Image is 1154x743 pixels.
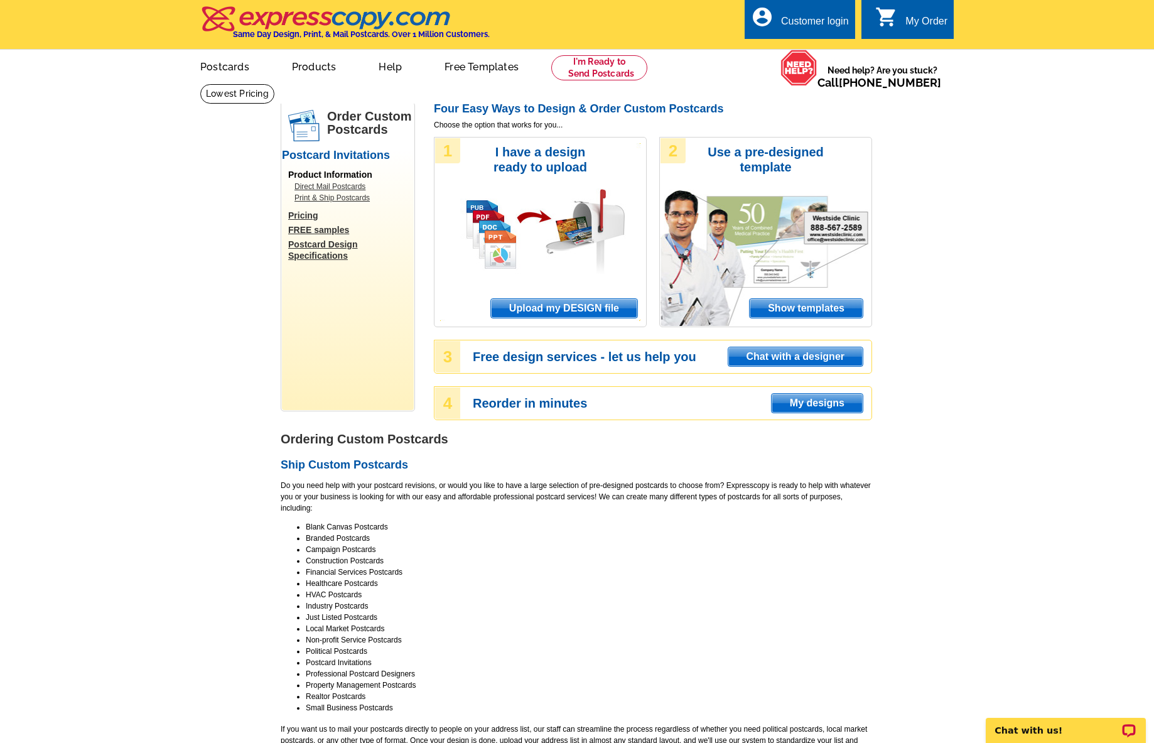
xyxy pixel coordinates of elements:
li: Property Management Postcards [306,680,872,691]
a: Show templates [749,298,863,318]
p: Do you need help with your postcard revisions, or would you like to have a large selection of pre... [281,480,872,514]
a: Free Templates [424,51,539,80]
li: Just Listed Postcards [306,612,872,623]
li: Financial Services Postcards [306,567,872,578]
iframe: LiveChat chat widget [978,703,1154,743]
li: Blank Canvas Postcards [306,521,872,533]
li: Political Postcards [306,646,872,657]
li: Realtor Postcards [306,691,872,702]
li: Construction Postcards [306,555,872,567]
a: Help [359,51,422,80]
span: Product Information [288,170,372,180]
h2: Ship Custom Postcards [281,458,872,472]
span: Show templates [750,299,863,318]
h2: Postcard Invitations [282,149,414,163]
li: Professional Postcard Designers [306,668,872,680]
li: HVAC Postcards [306,589,872,600]
a: My designs [771,393,863,413]
a: account_circle Customer login [751,14,849,30]
div: My Order [905,16,947,33]
li: Healthcare Postcards [306,578,872,589]
li: Local Market Postcards [306,623,872,634]
a: Pricing [288,210,414,221]
li: Non-profit Service Postcards [306,634,872,646]
a: shopping_cart My Order [875,14,947,30]
a: Same Day Design, Print, & Mail Postcards. Over 1 Million Customers. [200,15,490,39]
h3: Free design services - let us help you [473,351,871,362]
h3: I have a design ready to upload [476,144,605,175]
h2: Four Easy Ways to Design & Order Custom Postcards [434,102,872,116]
a: Postcards [180,51,269,80]
i: account_circle [751,6,774,28]
strong: Ordering Custom Postcards [281,432,448,446]
a: Postcard Design Specifications [288,239,414,261]
a: Chat with a designer [728,347,863,367]
a: Direct Mail Postcards [294,181,407,192]
span: Upload my DESIGN file [491,299,637,318]
a: Upload my DESIGN file [490,298,638,318]
li: Branded Postcards [306,533,872,544]
h1: Order Custom Postcards [327,110,414,136]
a: FREE samples [288,224,414,236]
span: Call [817,76,941,89]
img: help [780,50,817,86]
div: 1 [435,138,460,163]
span: Choose the option that works for you... [434,119,872,131]
a: Products [272,51,357,80]
div: 3 [435,341,460,372]
li: Industry Postcards [306,600,872,612]
a: [PHONE_NUMBER] [839,76,941,89]
i: shopping_cart [875,6,898,28]
h4: Same Day Design, Print, & Mail Postcards. Over 1 Million Customers. [233,30,490,39]
h3: Use a pre-designed template [701,144,830,175]
div: 2 [661,138,686,163]
h3: Reorder in minutes [473,398,871,409]
a: Print & Ship Postcards [294,192,407,203]
div: 4 [435,388,460,419]
li: Small Business Postcards [306,702,872,713]
li: Campaign Postcards [306,544,872,555]
div: Customer login [781,16,849,33]
span: My designs [772,394,863,413]
span: Need help? Are you stuck? [817,64,947,89]
img: postcards.png [288,110,320,141]
li: Postcard Invitations [306,657,872,668]
span: Chat with a designer [728,347,863,366]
